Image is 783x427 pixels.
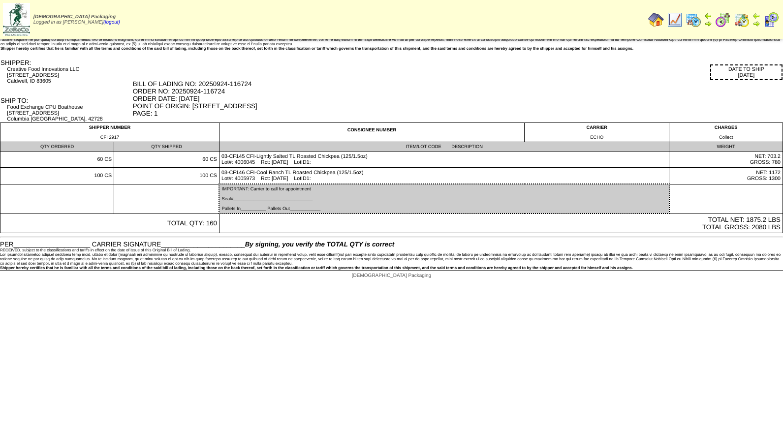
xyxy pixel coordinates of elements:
[33,14,120,25] span: Logged in as [PERSON_NAME]
[704,20,712,28] img: arrowright.gif
[0,213,219,233] td: TOTAL QTY: 160
[7,66,131,84] div: Creative Food Innovations LLC [STREET_ADDRESS] Caldwell, ID 83605
[667,12,683,28] img: line_graph.gif
[715,12,731,28] img: calendarblend.gif
[2,135,217,140] div: CFI 2917
[669,152,783,168] td: NET: 703.2 GROSS: 780
[114,168,219,184] td: 100 CS
[219,213,783,233] td: TOTAL NET: 1875.2 LBS TOTAL GROSS: 2080 LBS
[0,168,114,184] td: 100 CS
[752,20,760,28] img: arrowright.gif
[219,152,669,168] td: 03-CF145 CFI-Lightly Salted TL Roasted Chickpea (125/1.5oz) Lot#: 4006045 Rct: [DATE] LotID1:
[669,123,783,142] td: CHARGES
[0,59,132,66] div: SHIPPER:
[3,3,30,36] img: zoroco-logo-small.webp
[527,135,667,140] div: ECHO
[245,241,394,248] span: By signing, you verify the TOTAL QTY is correct
[114,142,219,152] td: QTY SHIPPED
[219,142,669,152] td: ITEM/LOT CODE DESCRIPTION
[734,12,750,28] img: calendarinout.gif
[33,14,116,20] span: [DEMOGRAPHIC_DATA] Packaging
[704,12,712,20] img: arrowleft.gif
[0,97,132,104] div: SHIP TO:
[219,168,669,184] td: 03-CF146 CFI-Cool Ranch TL Roasted Chickpea (125/1.5oz) Lot#: 4005973 Rct: [DATE] LotID1:
[133,80,783,117] div: BILL OF LADING NO: 20250924-116724 ORDER NO: 20250924-116724 ORDER DATE: [DATE] POINT OF ORIGIN: ...
[0,142,114,152] td: QTY ORDERED
[114,152,219,168] td: 60 CS
[219,123,524,142] td: CONSIGNEE NUMBER
[763,12,779,28] img: calendarcustomer.gif
[219,184,669,213] td: IMPORTANT: Carrier to call for appointment Seal#_______________________________ Pallets In_______...
[710,64,783,80] div: DATE TO SHIP [DATE]
[0,152,114,168] td: 60 CS
[686,12,701,28] img: calendarprod.gif
[669,142,783,152] td: WEIGHT
[525,123,669,142] td: CARRIER
[103,20,120,25] a: (logout)
[669,168,783,184] td: NET: 1172 GROSS: 1300
[0,46,783,51] div: Shipper hereby certifies that he is familiar with all the terms and conditions of the said bill o...
[648,12,664,28] img: home.gif
[0,123,219,142] td: SHIPPER NUMBER
[352,273,431,278] span: [DEMOGRAPHIC_DATA] Packaging
[7,104,131,122] div: Food Exchange CPU Boathouse [STREET_ADDRESS] Columbia [GEOGRAPHIC_DATA], 42728
[752,12,760,20] img: arrowleft.gif
[671,135,781,140] div: Collect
